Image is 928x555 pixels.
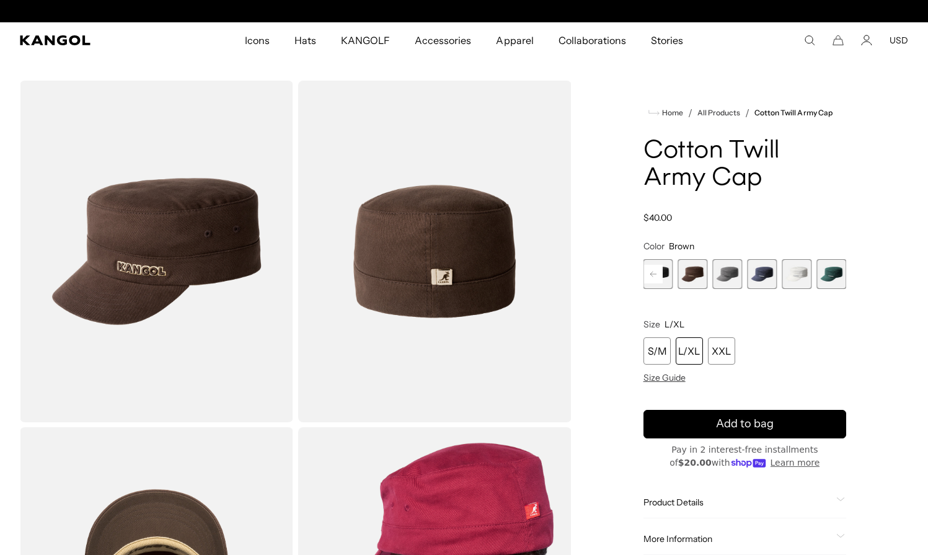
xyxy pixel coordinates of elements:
[643,319,660,330] span: Size
[329,22,402,58] a: KANGOLF
[20,35,161,45] a: Kangol
[643,259,673,289] div: 4 of 9
[337,6,592,16] div: Announcement
[298,81,572,422] img: color-brown
[294,22,316,58] span: Hats
[232,22,282,58] a: Icons
[669,241,694,252] span: Brown
[643,241,665,252] span: Color
[643,337,671,365] div: S/M
[678,259,708,289] div: 5 of 9
[643,497,831,508] span: Product Details
[678,259,708,289] label: Brown
[282,22,329,58] a: Hats
[484,22,546,58] a: Apparel
[20,81,293,422] img: color-brown
[747,259,777,289] div: 7 of 9
[651,22,683,58] span: Stories
[337,6,592,16] div: 1 of 2
[712,259,742,289] div: 6 of 9
[341,22,390,58] span: KANGOLF
[712,259,742,289] label: Grey
[747,259,777,289] label: Navy
[559,22,626,58] span: Collaborations
[643,212,672,223] span: $40.00
[643,138,846,192] h1: Cotton Twill Army Cap
[648,107,683,118] a: Home
[643,410,846,438] button: Add to bag
[496,22,533,58] span: Apparel
[643,259,673,289] label: Black
[643,105,846,120] nav: breadcrumbs
[665,319,684,330] span: L/XL
[402,22,484,58] a: Accessories
[816,259,846,289] div: 9 of 9
[782,259,811,289] label: White
[676,337,703,365] div: L/XL
[415,22,471,58] span: Accessories
[716,415,774,432] span: Add to bag
[804,35,815,46] summary: Search here
[861,35,872,46] a: Account
[890,35,908,46] button: USD
[816,259,846,289] label: Pine
[546,22,639,58] a: Collaborations
[643,533,831,544] span: More Information
[337,6,592,16] slideshow-component: Announcement bar
[782,259,811,289] div: 8 of 9
[697,109,740,117] a: All Products
[754,109,833,117] a: Cotton Twill Army Cap
[660,109,683,117] span: Home
[683,105,692,120] li: /
[708,337,735,365] div: XXL
[245,22,270,58] span: Icons
[639,22,696,58] a: Stories
[833,35,844,46] button: Cart
[740,105,749,120] li: /
[643,372,686,383] span: Size Guide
